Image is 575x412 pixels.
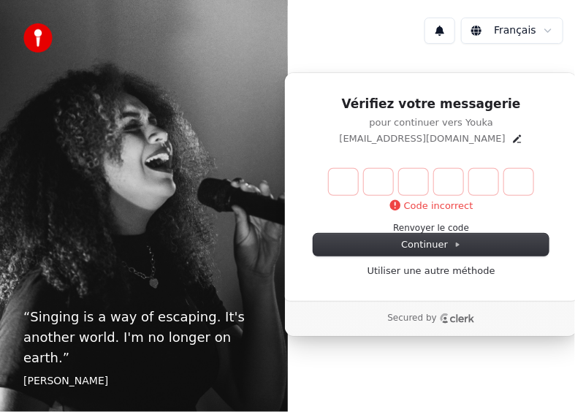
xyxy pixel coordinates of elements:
[388,313,437,324] p: Secured by
[511,133,523,145] button: Edit
[313,234,549,256] button: Continuer
[401,238,461,251] span: Continuer
[368,264,495,278] a: Utiliser une autre méthode
[329,169,563,195] input: Enter verification code
[393,223,469,234] button: Renvoyer le code
[23,374,264,389] footer: [PERSON_NAME]
[440,313,475,324] a: Clerk logo
[313,116,549,129] p: pour continuer vers Youka
[340,132,506,145] p: [EMAIL_ADDRESS][DOMAIN_NAME]
[23,23,53,53] img: youka
[23,307,264,368] p: “ Singing is a way of escaping. It's another world. I'm no longer on earth. ”
[313,96,549,113] h1: Vérifiez votre messagerie
[389,199,473,213] p: Code incorrect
